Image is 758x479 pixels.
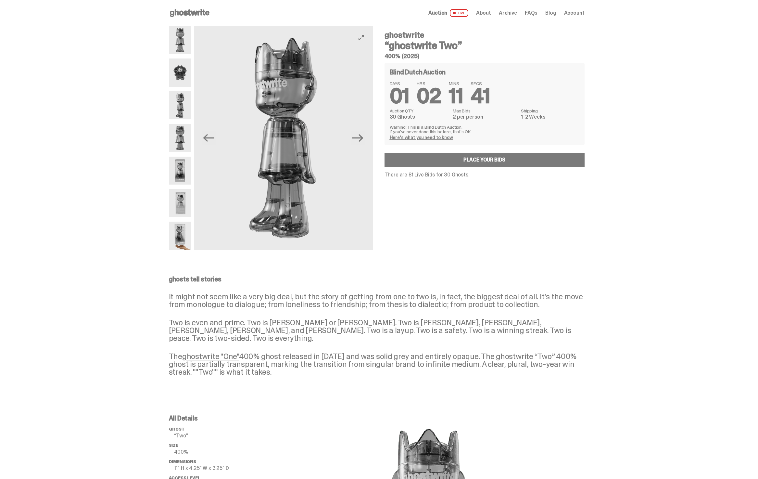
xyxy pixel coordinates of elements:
[521,109,579,113] dt: Shipping
[390,83,409,110] span: 01
[169,276,585,282] p: ghosts tell stories
[174,466,273,471] p: 11" H x 4.25" W x 3.25" D
[390,109,449,113] dt: Auction QTY
[471,83,490,110] span: 41
[169,189,191,217] img: ghostwrite_Two_17.png
[428,10,447,16] span: Auction
[194,26,373,250] img: ghostwrite_Two_2.png
[390,69,446,75] h4: Blind Dutch Auction
[390,125,579,134] p: Warning: This is a Blind Dutch Auction. If you’ve never done this before, that’s OK.
[169,459,196,464] span: Dimensions
[390,135,453,140] a: Here's what you need to know
[390,81,409,86] span: DAYS
[471,81,490,86] span: SECS
[169,91,191,119] img: ghostwrite_Two_2.png
[169,443,178,448] span: Size
[476,10,491,16] a: About
[564,10,585,16] a: Account
[453,114,517,120] dd: 2 per person
[417,83,441,110] span: 02
[417,81,441,86] span: HRS
[385,31,585,39] h4: ghostwrite
[202,131,216,145] button: Previous
[169,426,185,432] span: ghost
[390,114,449,120] dd: 30 Ghosts
[453,109,517,113] dt: Max Bids
[182,351,239,361] a: ghostwrite "One"
[174,433,273,438] p: “Two”
[449,81,463,86] span: MINS
[428,9,468,17] a: Auction LIVE
[169,293,585,308] p: It might not seem like a very big deal, but the story of getting from one to two is, in fact, the...
[174,449,273,455] p: 400%
[385,53,585,59] h5: 400% (2025)
[169,319,585,342] p: Two is even and prime. Two is [PERSON_NAME] or [PERSON_NAME]. Two is [PERSON_NAME], [PERSON_NAME]...
[169,124,191,152] img: ghostwrite_Two_8.png
[385,153,585,167] a: Place your Bids
[521,114,579,120] dd: 1-2 Weeks
[499,10,517,16] a: Archive
[351,131,365,145] button: Next
[169,26,191,54] img: ghostwrite_Two_1.png
[169,58,191,86] img: ghostwrite_Two_13.png
[169,415,273,421] p: All Details
[169,157,191,185] img: ghostwrite_Two_14.png
[385,172,585,177] p: There are 81 Live Bids for 30 Ghosts.
[169,222,191,250] img: ghostwrite_Two_Last.png
[385,40,585,51] h3: “ghostwrite Two”
[450,9,468,17] span: LIVE
[449,83,463,110] span: 11
[525,10,537,16] a: FAQs
[357,34,365,42] button: View full-screen
[169,353,585,376] p: The 400% ghost released in [DATE] and was solid grey and entirely opaque. The ghostwrite “Two” 40...
[545,10,556,16] a: Blog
